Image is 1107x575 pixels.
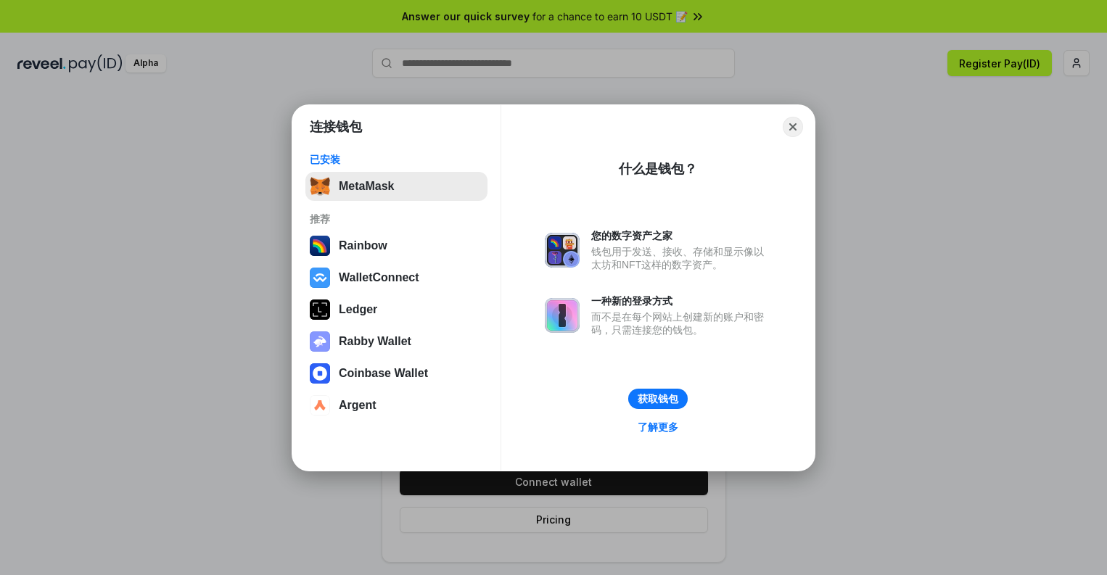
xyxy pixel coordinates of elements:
button: Ledger [305,295,487,324]
img: svg+xml,%3Csvg%20xmlns%3D%22http%3A%2F%2Fwww.w3.org%2F2000%2Fsvg%22%20fill%3D%22none%22%20viewBox... [310,331,330,352]
button: MetaMask [305,172,487,201]
img: svg+xml,%3Csvg%20width%3D%2228%22%20height%3D%2228%22%20viewBox%3D%220%200%2028%2028%22%20fill%3D... [310,395,330,415]
div: 已安装 [310,153,483,166]
div: Rainbow [339,239,387,252]
button: Rainbow [305,231,487,260]
img: svg+xml,%3Csvg%20width%3D%2228%22%20height%3D%2228%22%20viewBox%3D%220%200%2028%2028%22%20fill%3D... [310,268,330,288]
button: WalletConnect [305,263,487,292]
img: svg+xml,%3Csvg%20xmlns%3D%22http%3A%2F%2Fwww.w3.org%2F2000%2Fsvg%22%20fill%3D%22none%22%20viewBox... [545,298,580,333]
div: 了解更多 [638,421,678,434]
div: 一种新的登录方式 [591,294,771,307]
div: WalletConnect [339,271,419,284]
button: Close [783,117,803,137]
div: Coinbase Wallet [339,367,428,380]
div: Argent [339,399,376,412]
img: svg+xml,%3Csvg%20fill%3D%22none%22%20height%3D%2233%22%20viewBox%3D%220%200%2035%2033%22%20width%... [310,176,330,197]
img: svg+xml,%3Csvg%20width%3D%22120%22%20height%3D%22120%22%20viewBox%3D%220%200%20120%20120%22%20fil... [310,236,330,256]
img: svg+xml,%3Csvg%20xmlns%3D%22http%3A%2F%2Fwww.w3.org%2F2000%2Fsvg%22%20fill%3D%22none%22%20viewBox... [545,233,580,268]
button: Coinbase Wallet [305,359,487,388]
div: 推荐 [310,212,483,226]
h1: 连接钱包 [310,118,362,136]
div: 而不是在每个网站上创建新的账户和密码，只需连接您的钱包。 [591,310,771,336]
div: MetaMask [339,180,394,193]
div: 什么是钱包？ [619,160,697,178]
button: Rabby Wallet [305,327,487,356]
button: 获取钱包 [628,389,688,409]
div: Ledger [339,303,377,316]
button: Argent [305,391,487,420]
div: 您的数字资产之家 [591,229,771,242]
div: 获取钱包 [638,392,678,405]
div: Rabby Wallet [339,335,411,348]
img: svg+xml,%3Csvg%20width%3D%2228%22%20height%3D%2228%22%20viewBox%3D%220%200%2028%2028%22%20fill%3D... [310,363,330,384]
a: 了解更多 [629,418,687,437]
div: 钱包用于发送、接收、存储和显示像以太坊和NFT这样的数字资产。 [591,245,771,271]
img: svg+xml,%3Csvg%20xmlns%3D%22http%3A%2F%2Fwww.w3.org%2F2000%2Fsvg%22%20width%3D%2228%22%20height%3... [310,299,330,320]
